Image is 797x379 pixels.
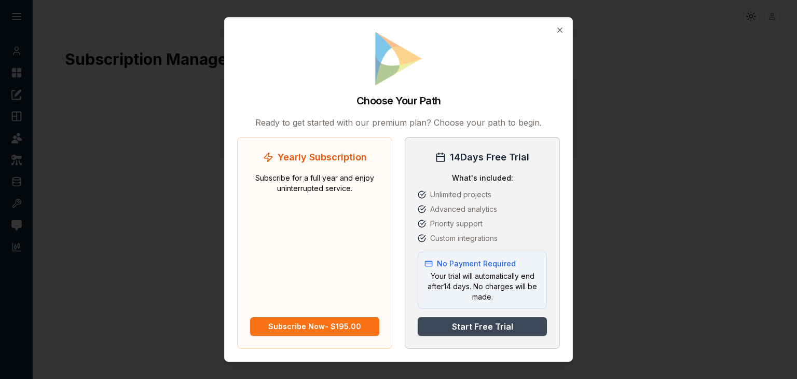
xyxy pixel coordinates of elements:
[418,219,547,229] li: Priority support
[250,173,379,309] p: Subscribe for a full year and enjoy uninterrupted service.
[418,317,547,336] button: Start Free Trial
[373,30,424,87] img: No hidden prompts
[418,189,547,200] li: Unlimited projects
[424,271,540,302] p: Your trial will automatically end after 14 days. No charges will be made.
[278,150,367,165] span: Yearly Subscription
[450,150,529,165] span: 14 Days Free Trial
[418,204,547,214] li: Advanced analytics
[437,259,516,269] span: No Payment Required
[237,116,560,129] p: Ready to get started with our premium plan? Choose your path to begin.
[418,173,547,183] p: What's included:
[356,93,441,108] h2: Choose Your Path
[418,233,547,243] li: Custom integrations
[268,321,361,332] div: Subscribe Now - $195.00
[250,317,379,336] button: Subscribe Now- $195.00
